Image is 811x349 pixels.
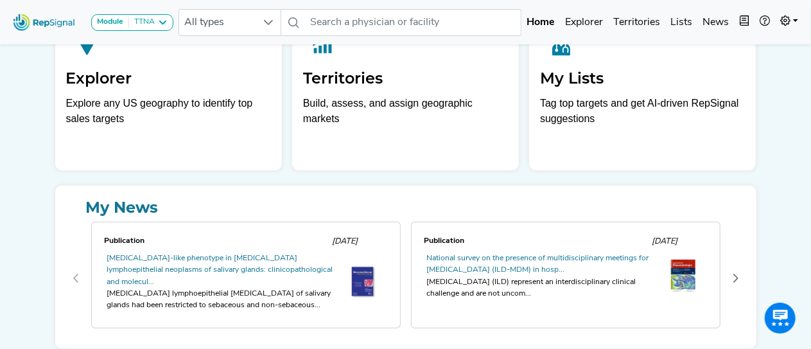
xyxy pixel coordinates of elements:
h2: Territories [303,69,508,88]
div: 1 [406,219,726,338]
button: Next Page [726,268,746,289]
p: Tag top targets and get AI-driven RepSignal suggestions [540,96,745,134]
a: Home [521,10,560,35]
img: th [671,260,696,293]
div: 0 [86,219,406,338]
a: My ListsTag top targets and get AI-driven RepSignal suggestions [529,4,756,170]
img: OIP._IV1hq6yntDPTR-twuCrsAAAAA [351,266,376,298]
div: [MEDICAL_DATA] lymphoepithelial [MEDICAL_DATA] of salivary glands had been restricted to sebaceou... [107,288,336,312]
p: Build, assess, and assign geographic markets [303,96,508,134]
a: News [697,10,734,35]
button: Intel Book [734,10,754,35]
strong: Module [97,18,123,26]
a: Lists [665,10,697,35]
a: Explorer [560,10,608,35]
span: Publication [105,237,145,245]
input: Search a physician or facility [306,9,521,36]
h2: Explorer [66,69,271,88]
a: [MEDICAL_DATA]-like phenotype in [MEDICAL_DATA] lymphoepithelial neoplasms of salivary glands: cl... [107,255,333,286]
a: ExplorerExplore any US geography to identify top sales targets [55,4,282,170]
a: Territories [608,10,665,35]
span: [DATE] [652,237,677,246]
a: My News [65,196,746,219]
div: Explore any US geography to identify top sales targets [66,96,271,127]
h2: My Lists [540,69,745,88]
span: Publication [424,237,465,245]
span: [DATE] [332,237,358,246]
span: All types [179,10,256,35]
button: ModuleTTNA [91,14,173,31]
a: National survey on the presence of multidisciplinary meetings for [MEDICAL_DATA] (ILD-MDM) in hos... [427,255,649,274]
div: [MEDICAL_DATA] (ILD) represent an interdisciplinary clinical challenge and are not uncom... [427,276,656,300]
div: TTNA [129,17,155,28]
a: TerritoriesBuild, assess, and assign geographic markets [292,4,519,170]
